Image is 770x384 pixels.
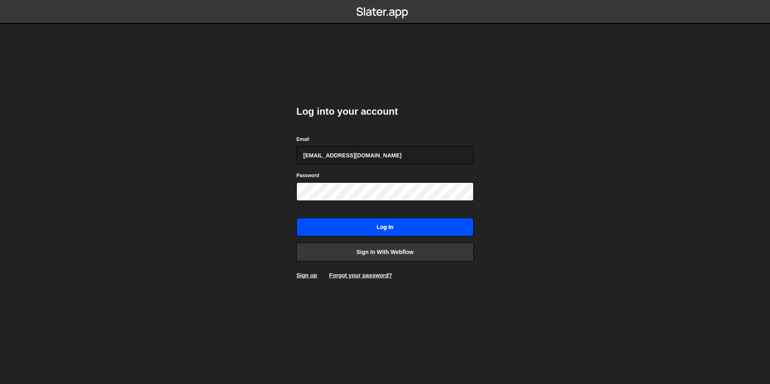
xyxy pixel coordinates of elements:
label: Password [296,171,319,180]
a: Sign up [296,272,317,279]
h2: Log into your account [296,105,474,118]
a: Forgot your password? [329,272,392,279]
a: Sign in with Webflow [296,243,474,261]
input: Log in [296,218,474,236]
label: Email [296,135,309,143]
